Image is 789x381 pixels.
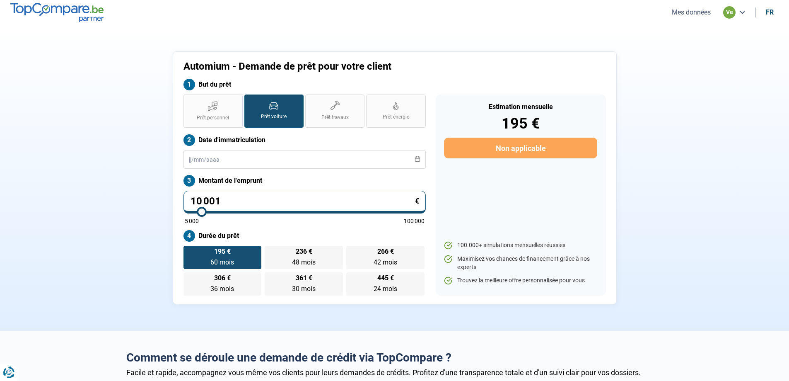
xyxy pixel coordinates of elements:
[183,61,498,73] h1: Automium - Demande de prêt pour votre client
[444,104,597,110] div: Estimation mensuelle
[444,277,597,285] li: Trouvez la meilleure offre personnalisée pour vous
[126,368,663,377] div: Facile et rapide, accompagnez vous même vos clients pour leurs demandes de crédits. Profitez d'un...
[210,285,234,293] span: 36 mois
[444,255,597,271] li: Maximisez vos chances de financement grâce à nos experts
[185,218,199,224] span: 5 000
[183,134,426,146] label: Date d'immatriculation
[669,8,713,17] button: Mes données
[183,230,426,242] label: Durée du prêt
[377,275,394,282] span: 445 €
[214,275,231,282] span: 306 €
[296,275,312,282] span: 361 €
[444,138,597,158] button: Non applicable
[292,285,316,293] span: 30 mois
[197,114,229,121] span: Prêt personnel
[444,241,597,250] li: 100.000+ simulations mensuelles réussies
[415,197,419,205] span: €
[766,8,774,16] div: fr
[126,351,663,365] h2: Comment se déroule une demande de crédit via TopCompare ?
[377,248,394,255] span: 266 €
[210,258,234,266] span: 60 mois
[444,116,597,131] div: 195 €
[723,6,736,19] div: ve
[374,258,397,266] span: 42 mois
[10,3,104,22] img: TopCompare.be
[321,114,349,121] span: Prêt travaux
[183,175,426,187] label: Montant de l'emprunt
[214,248,231,255] span: 195 €
[404,218,425,224] span: 100 000
[296,248,312,255] span: 236 €
[183,150,426,169] input: jj/mm/aaaa
[292,258,316,266] span: 48 mois
[183,79,426,90] label: But du prêt
[261,113,287,120] span: Prêt voiture
[383,114,409,121] span: Prêt énergie
[374,285,397,293] span: 24 mois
